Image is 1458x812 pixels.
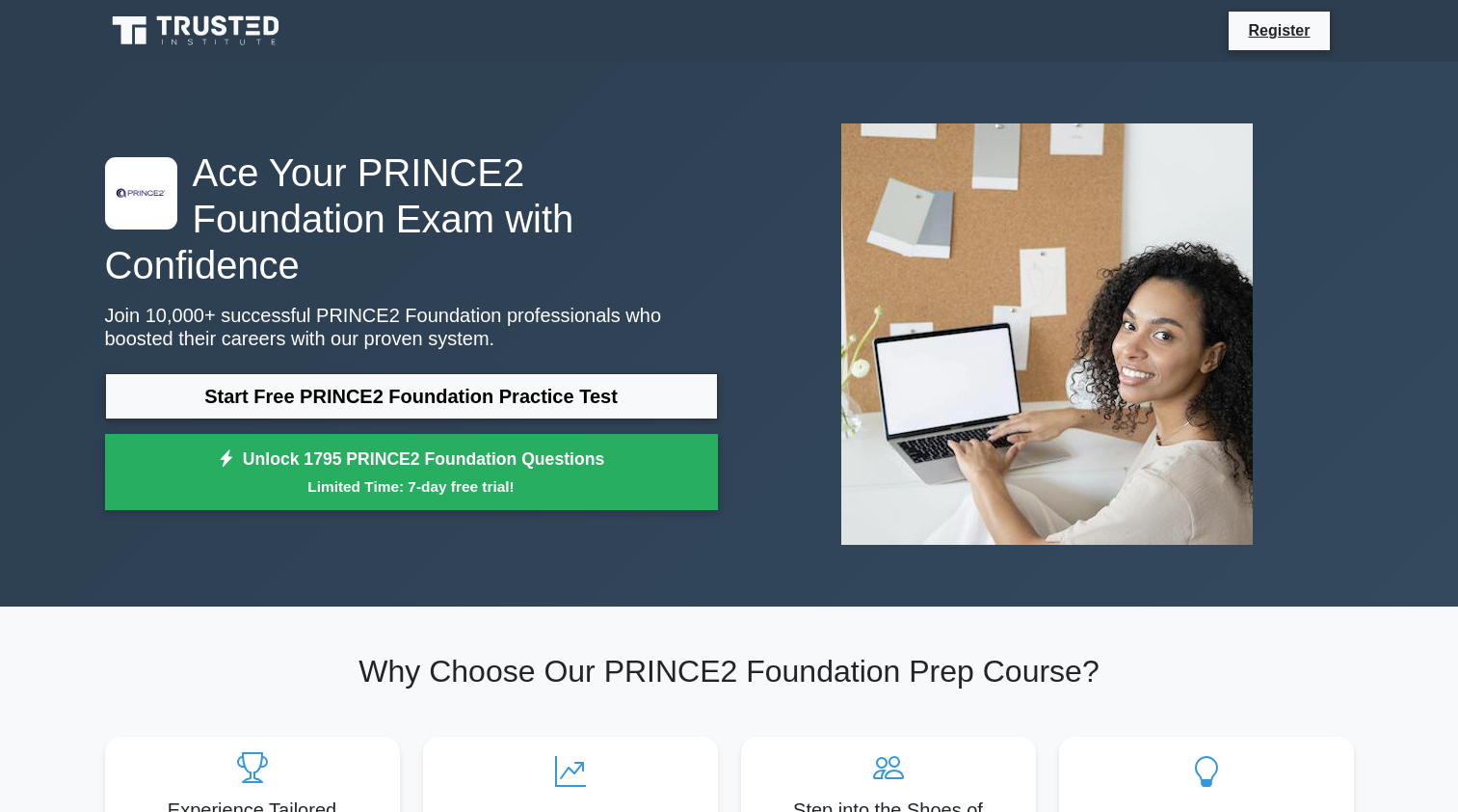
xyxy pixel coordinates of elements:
[129,475,694,498] small: Limited Time: 7-day free trial!
[105,149,718,288] h1: Ace Your PRINCE2 Foundation Exam with Confidence
[105,304,718,350] p: Join 10,000+ successful PRINCE2 Foundation professionals who boosted their careers with our prove...
[1236,18,1321,42] a: Register
[105,653,1354,690] h2: Why Choose Our PRINCE2 Foundation Prep Course?
[105,434,718,511] a: Unlock 1795 PRINCE2 Foundation QuestionsLimited Time: 7-day free trial!
[105,373,718,420] a: Start Free PRINCE2 Foundation Practice Test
